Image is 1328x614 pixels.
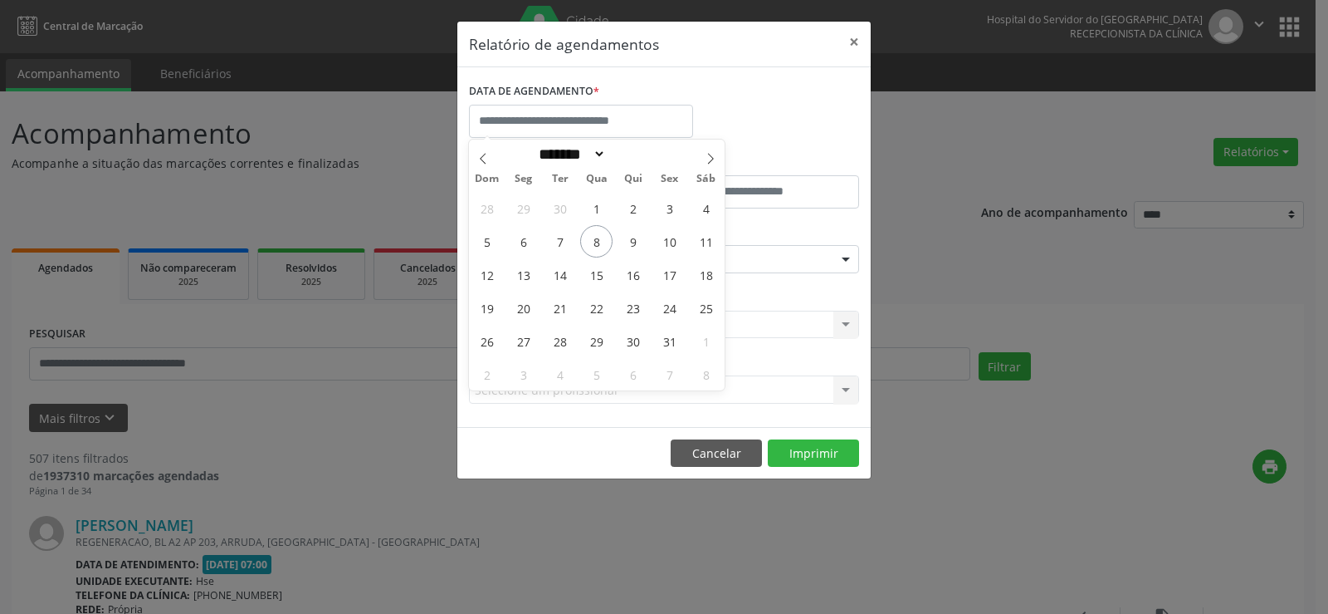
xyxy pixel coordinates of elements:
span: Outubro 22, 2025 [580,292,613,324]
span: Novembro 3, 2025 [507,358,539,391]
label: DATA DE AGENDAMENTO [469,79,599,105]
span: Outubro 30, 2025 [617,325,649,357]
span: Setembro 28, 2025 [471,192,503,224]
button: Imprimir [768,440,859,468]
span: Outubro 19, 2025 [471,292,503,324]
span: Outubro 15, 2025 [580,258,613,291]
span: Outubro 6, 2025 [507,225,539,258]
span: Outubro 5, 2025 [471,225,503,258]
span: Novembro 5, 2025 [580,358,613,391]
input: Year [606,145,661,163]
span: Novembro 1, 2025 [690,325,722,357]
span: Outubro 25, 2025 [690,292,722,324]
h5: Relatório de agendamentos [469,33,659,55]
span: Outubro 1, 2025 [580,192,613,224]
span: Outubro 16, 2025 [617,258,649,291]
span: Setembro 30, 2025 [544,192,576,224]
select: Month [533,145,606,163]
label: ATÉ [668,150,859,175]
span: Qua [579,174,615,184]
span: Outubro 21, 2025 [544,292,576,324]
span: Outubro 27, 2025 [507,325,539,357]
span: Outubro 29, 2025 [580,325,613,357]
span: Setembro 29, 2025 [507,192,539,224]
span: Outubro 17, 2025 [653,258,686,291]
span: Outubro 2, 2025 [617,192,649,224]
span: Novembro 6, 2025 [617,358,649,391]
span: Outubro 12, 2025 [471,258,503,291]
span: Outubro 31, 2025 [653,325,686,357]
span: Outubro 9, 2025 [617,225,649,258]
span: Outubro 4, 2025 [690,192,722,224]
span: Qui [615,174,652,184]
span: Outubro 3, 2025 [653,192,686,224]
span: Novembro 7, 2025 [653,358,686,391]
button: Close [837,22,871,62]
span: Novembro 2, 2025 [471,358,503,391]
span: Outubro 28, 2025 [544,325,576,357]
span: Outubro 24, 2025 [653,292,686,324]
span: Outubro 14, 2025 [544,258,576,291]
span: Outubro 13, 2025 [507,258,539,291]
span: Outubro 18, 2025 [690,258,722,291]
span: Outubro 10, 2025 [653,225,686,258]
button: Cancelar [671,440,762,468]
span: Outubro 11, 2025 [690,225,722,258]
span: Outubro 23, 2025 [617,292,649,324]
span: Ter [542,174,579,184]
span: Novembro 4, 2025 [544,358,576,391]
span: Dom [469,174,505,184]
span: Outubro 8, 2025 [580,225,613,258]
span: Novembro 8, 2025 [690,358,722,391]
span: Seg [505,174,542,184]
span: Outubro 26, 2025 [471,325,503,357]
span: Outubro 7, 2025 [544,225,576,258]
span: Outubro 20, 2025 [507,292,539,324]
span: Sáb [688,174,725,184]
span: Sex [652,174,688,184]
